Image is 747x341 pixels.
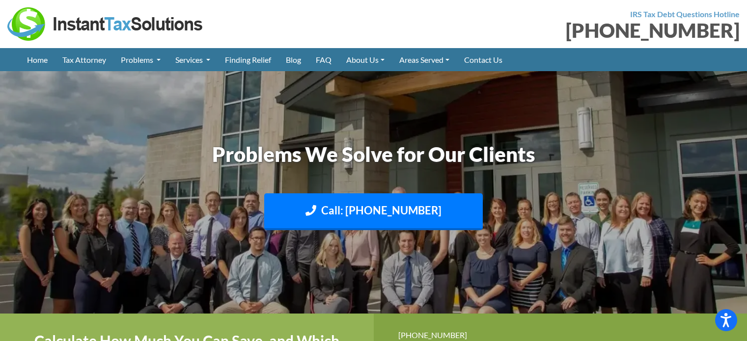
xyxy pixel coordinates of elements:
strong: IRS Tax Debt Questions Hotline [630,9,740,19]
img: Instant Tax Solutions Logo [7,7,204,41]
a: Instant Tax Solutions Logo [7,18,204,27]
h1: Problems We Solve for Our Clients [101,140,646,169]
div: [PHONE_NUMBER] [381,21,740,40]
a: Call: [PHONE_NUMBER] [264,193,483,230]
a: About Us [339,48,392,71]
a: Problems [113,48,168,71]
a: Home [20,48,55,71]
a: Services [168,48,218,71]
a: Contact Us [457,48,510,71]
a: Finding Relief [218,48,278,71]
a: Areas Served [392,48,457,71]
a: Blog [278,48,308,71]
a: FAQ [308,48,339,71]
a: Tax Attorney [55,48,113,71]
